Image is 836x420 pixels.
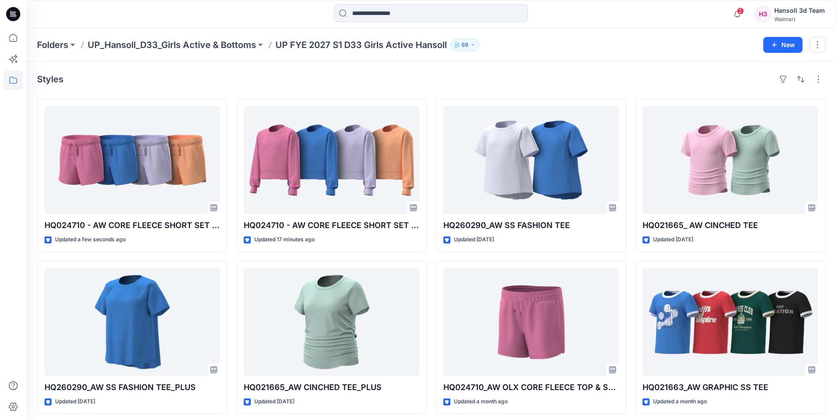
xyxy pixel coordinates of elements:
div: H3 [755,6,771,22]
p: HQ024710 - AW CORE FLEECE SHORT SET (BTM) [45,219,220,232]
p: Updated 17 minutes ago [254,235,315,244]
p: HQ021663_AW GRAPHIC SS TEE [643,381,818,394]
a: Folders [37,39,68,51]
p: 69 [461,40,468,50]
button: New [763,37,803,53]
p: Updated [DATE] [254,397,294,406]
a: UP_Hansoll_D33_Girls Active & Bottoms [88,39,256,51]
p: HQ024710 - AW CORE FLEECE SHORT SET (TOP) [244,219,419,232]
a: HQ021663_AW GRAPHIC SS TEE [643,268,818,376]
p: HQ021665_ AW CINCHED TEE [643,219,818,232]
p: Updated [DATE] [55,397,95,406]
p: HQ024710_AW OLX CORE FLEECE TOP & SHORT SET_PLUS [443,381,619,394]
div: Hansoll 3d Team [774,5,825,16]
p: Updated a month ago [653,397,707,406]
span: 2 [737,7,744,15]
a: HQ021665_ AW CINCHED TEE [643,106,818,214]
button: 69 [450,39,479,51]
p: UP FYE 2027 S1 D33 Girls Active Hansoll [275,39,447,51]
p: Updated [DATE] [653,235,693,244]
a: HQ024710 - AW CORE FLEECE SHORT SET (BTM) [45,106,220,214]
p: HQ021665_AW CINCHED TEE_PLUS [244,381,419,394]
a: HQ024710_AW OLX CORE FLEECE TOP & SHORT SET_PLUS [443,268,619,376]
p: HQ260290_AW SS FASHION TEE [443,219,619,232]
p: Updated [DATE] [454,235,494,244]
a: HQ260290_AW SS FASHION TEE [443,106,619,214]
p: Updated a few seconds ago [55,235,126,244]
p: HQ260290_AW SS FASHION TEE_PLUS [45,381,220,394]
div: Walmart [774,16,825,22]
a: HQ024710 - AW CORE FLEECE SHORT SET (TOP) [244,106,419,214]
p: Updated a month ago [454,397,508,406]
a: HQ260290_AW SS FASHION TEE_PLUS [45,268,220,376]
h4: Styles [37,74,63,85]
a: HQ021665_AW CINCHED TEE_PLUS [244,268,419,376]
